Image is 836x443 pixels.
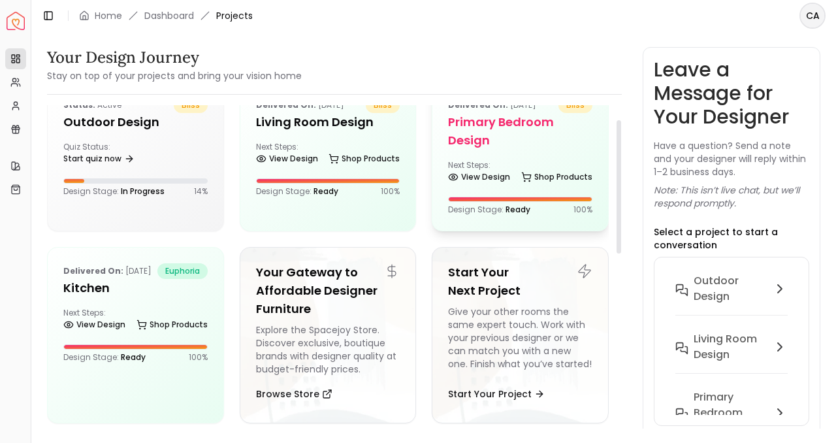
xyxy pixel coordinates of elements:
[144,9,194,22] a: Dashboard
[63,142,130,168] div: Quiz Status:
[63,263,152,279] p: [DATE]
[256,97,344,113] p: [DATE]
[313,186,338,197] span: Ready
[216,9,253,22] span: Projects
[63,279,208,297] h5: Kitchen
[47,47,302,68] h3: Your Design Journey
[174,97,208,113] span: bliss
[654,58,809,129] h3: Leave a Message for Your Designer
[194,186,208,197] p: 14 %
[665,326,798,384] button: Living Room design
[506,204,530,215] span: Ready
[256,150,318,168] a: View Design
[256,381,332,407] button: Browse Store
[381,186,400,197] p: 100 %
[63,99,95,110] b: Status:
[256,113,400,131] h5: Living Room design
[63,352,146,363] p: Design Stage:
[95,9,122,22] a: Home
[63,150,135,168] a: Start quiz now
[448,168,510,186] a: View Design
[79,9,253,22] nav: breadcrumb
[448,113,592,150] h5: Primary Bedroom design
[694,389,767,436] h6: Primary Bedroom design
[63,308,208,334] div: Next Steps:
[448,381,545,407] button: Start Your Project
[694,331,767,363] h6: Living Room design
[366,97,400,113] span: bliss
[521,168,592,186] a: Shop Products
[329,150,400,168] a: Shop Products
[7,12,25,30] a: Spacejoy
[256,186,338,197] p: Design Stage:
[801,4,824,27] span: CA
[137,316,208,334] a: Shop Products
[654,184,809,210] p: Note: This isn’t live chat, but we’ll respond promptly.
[448,160,592,186] div: Next Steps:
[240,247,417,423] a: Your Gateway to Affordable Designer FurnitureExplore the Spacejoy Store. Discover exclusive, bout...
[121,186,165,197] span: In Progress
[63,186,165,197] p: Design Stage:
[573,205,592,215] p: 100 %
[63,113,208,131] h5: Outdoor design
[121,352,146,363] span: Ready
[654,225,809,252] p: Select a project to start a conversation
[7,12,25,30] img: Spacejoy Logo
[256,263,400,318] h5: Your Gateway to Affordable Designer Furniture
[448,97,536,113] p: [DATE]
[256,323,400,376] div: Explore the Spacejoy Store. Discover exclusive, boutique brands with designer quality at budget-f...
[799,3,826,29] button: CA
[448,263,592,300] h5: Start Your Next Project
[63,97,121,113] p: active
[448,205,530,215] p: Design Stage:
[448,305,592,376] div: Give your other rooms the same expert touch. Work with your previous designer or we can match you...
[63,316,125,334] a: View Design
[256,142,400,168] div: Next Steps:
[665,268,798,326] button: Outdoor design
[256,99,316,110] b: Delivered on:
[63,265,123,276] b: Delivered on:
[47,69,302,82] small: Stay on top of your projects and bring your vision home
[432,247,609,423] a: Start Your Next ProjectGive your other rooms the same expert touch. Work with your previous desig...
[654,139,809,178] p: Have a question? Send a note and your designer will reply within 1–2 business days.
[189,352,208,363] p: 100 %
[694,273,767,304] h6: Outdoor design
[448,99,508,110] b: Delivered on:
[558,97,592,113] span: bliss
[157,263,208,279] span: euphoria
